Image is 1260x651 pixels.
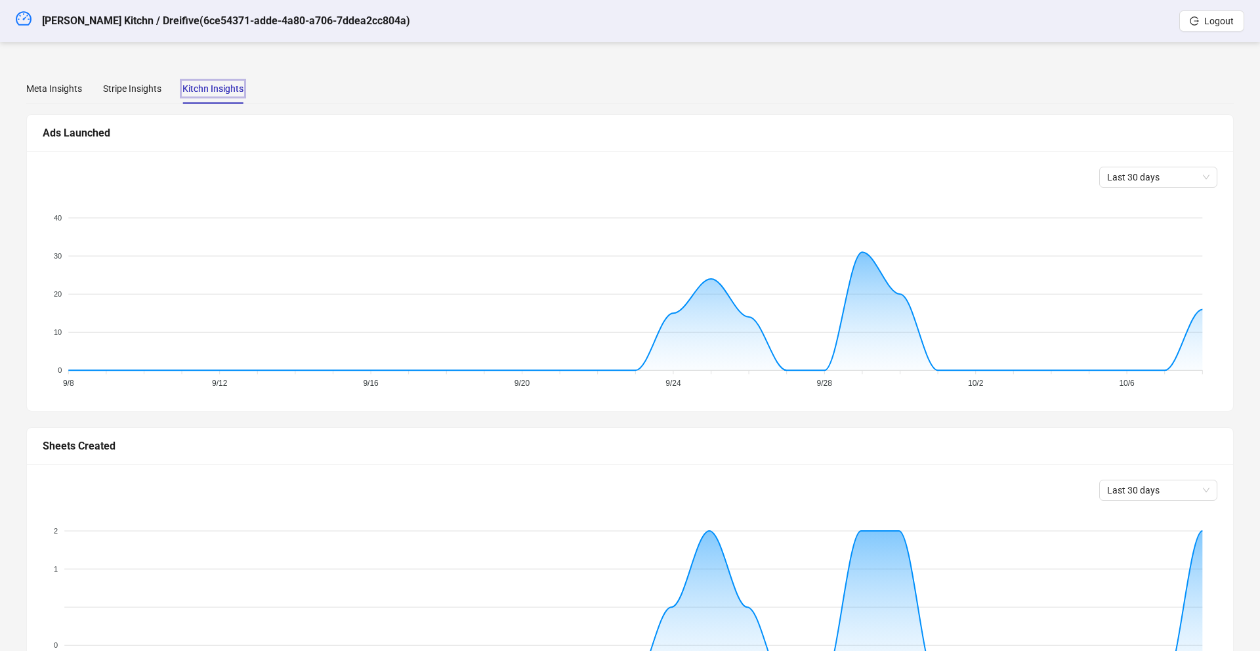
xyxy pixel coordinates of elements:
[42,13,410,29] h5: [PERSON_NAME] Kitchn / Dreifive ( 6ce54371-adde-4a80-a706-7ddea2cc804a )
[43,438,1217,454] div: Sheets Created
[1119,379,1135,388] tspan: 10/6
[43,125,1217,141] div: Ads Launched
[817,379,833,388] tspan: 9/28
[54,641,58,649] tspan: 0
[182,81,243,96] div: Kitchn Insights
[58,366,62,374] tspan: 0
[1204,16,1234,26] span: Logout
[363,379,379,388] tspan: 9/16
[54,290,62,298] tspan: 20
[54,214,62,222] tspan: 40
[54,565,58,573] tspan: 1
[54,328,62,336] tspan: 10
[968,379,984,388] tspan: 10/2
[514,379,530,388] tspan: 9/20
[1107,167,1209,187] span: Last 30 days
[103,81,161,96] div: Stripe Insights
[212,379,228,388] tspan: 9/12
[54,252,62,260] tspan: 30
[1190,16,1199,26] span: logout
[26,81,82,96] div: Meta Insights
[1179,10,1244,31] button: Logout
[54,527,58,535] tspan: 2
[16,10,31,26] span: dashboard
[63,379,74,388] tspan: 9/8
[665,379,681,388] tspan: 9/24
[1107,480,1209,500] span: Last 30 days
